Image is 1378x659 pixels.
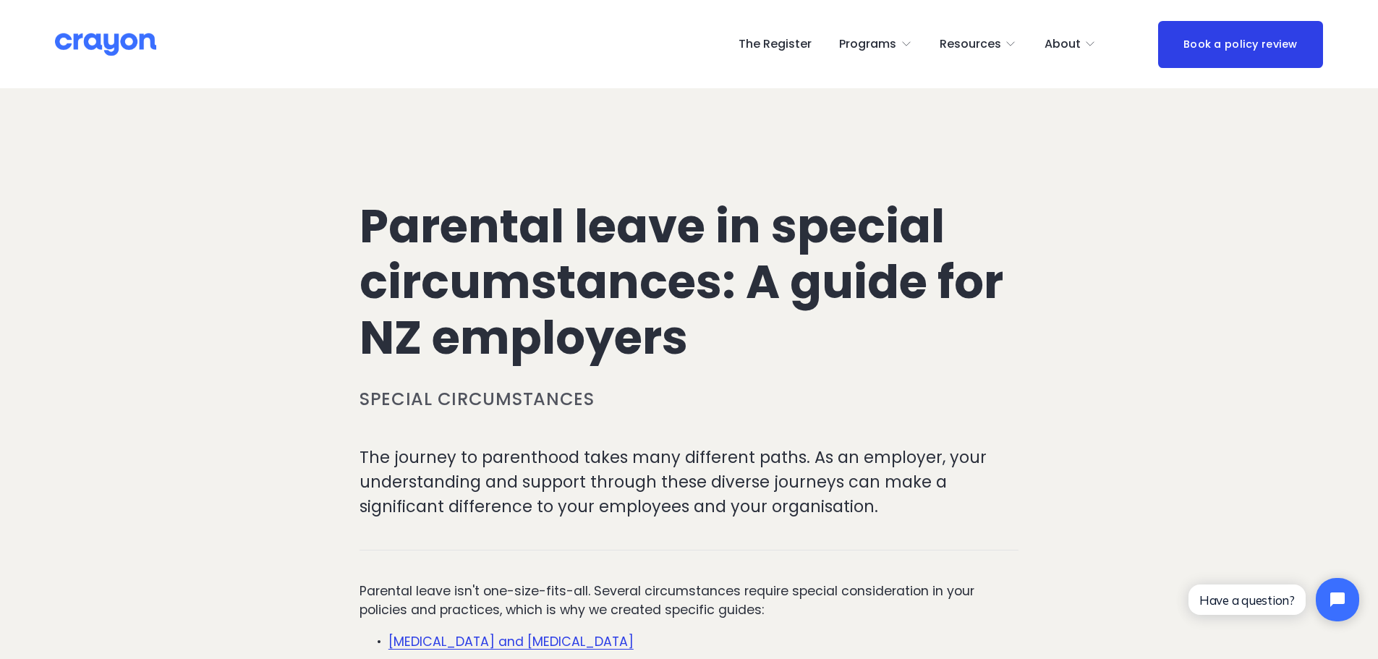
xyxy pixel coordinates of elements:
iframe: Tidio Chat [1176,566,1371,634]
span: About [1045,34,1081,55]
img: Crayon [55,32,156,57]
a: folder dropdown [1045,33,1097,56]
a: [MEDICAL_DATA] and [MEDICAL_DATA] [388,633,634,650]
p: The journey to parenthood takes many different paths. As an employer, your understanding and supp... [360,446,1018,519]
span: Programs [839,34,896,55]
a: Special circumstances [360,387,595,411]
a: folder dropdown [839,33,912,56]
a: folder dropdown [940,33,1017,56]
span: Resources [940,34,1001,55]
p: Parental leave isn't one-size-fits-all. Several circumstances require special consideration in yo... [360,582,1018,620]
a: Book a policy review [1158,21,1323,68]
h1: Parental leave in special circumstances: A guide for NZ employers [360,199,1018,365]
a: The Register [739,33,812,56]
